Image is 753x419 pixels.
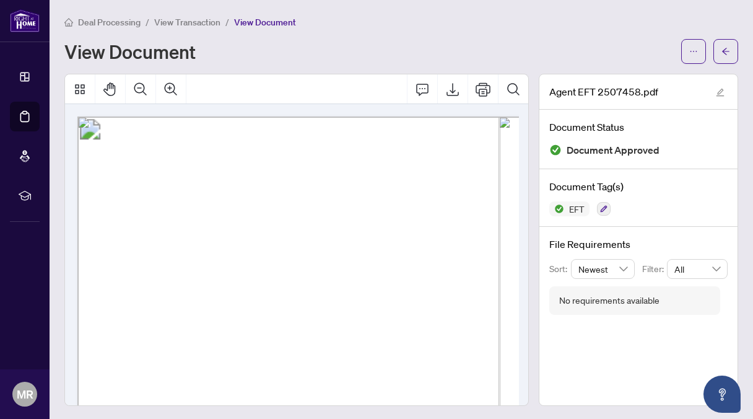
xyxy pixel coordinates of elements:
span: arrow-left [721,47,730,56]
img: logo [10,9,40,32]
span: home [64,18,73,27]
h4: Document Status [549,120,728,135]
span: Newest [578,260,628,278]
span: EFT [564,205,590,213]
span: MR [17,386,33,403]
img: Document Status [549,144,562,156]
p: Filter: [642,262,667,276]
img: Status Icon [549,201,564,216]
li: / [225,15,229,29]
h4: File Requirements [549,237,728,252]
span: View Transaction [154,17,220,28]
span: edit [716,88,725,97]
span: ellipsis [689,47,698,56]
h4: Document Tag(s) [549,179,728,194]
span: Document Approved [567,142,659,159]
li: / [146,15,149,29]
span: View Document [234,17,296,28]
span: Deal Processing [78,17,141,28]
button: Open asap [703,376,741,413]
h1: View Document [64,42,196,61]
span: Agent EFT 2507458.pdf [549,84,658,99]
p: Sort: [549,262,571,276]
span: All [674,260,720,278]
div: No requirements available [559,294,659,307]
